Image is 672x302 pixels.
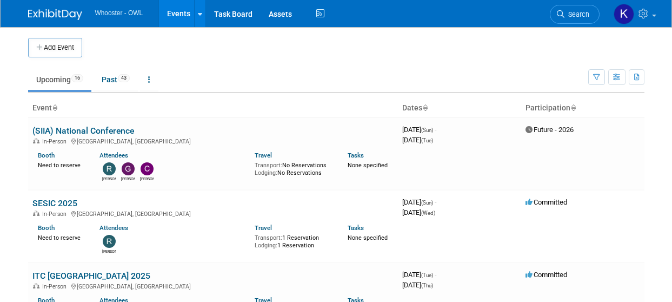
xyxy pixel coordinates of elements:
a: Upcoming16 [28,69,91,90]
span: (Sun) [421,127,433,133]
img: Clare Louise Southcombe [141,162,154,175]
div: 1 Reservation 1 Reservation [255,232,331,249]
a: Past43 [94,69,138,90]
a: Travel [255,152,272,159]
a: ITC [GEOGRAPHIC_DATA] 2025 [32,271,150,281]
span: - [435,198,436,206]
span: (Thu) [421,283,433,288]
img: Robert Dugan [103,235,116,248]
div: Richard Spradley [102,175,116,182]
span: Future - 2026 [525,126,574,134]
a: Travel [255,224,272,232]
th: Participation [521,99,644,117]
a: Booth [38,224,55,232]
img: Richard Spradley [103,162,116,175]
span: [DATE] [402,198,436,206]
span: Committed [525,198,567,206]
button: Add Event [28,38,82,57]
span: 43 [118,74,130,82]
span: Search [564,10,589,18]
span: [DATE] [402,208,435,216]
span: Transport: [255,162,282,169]
span: - [435,126,436,134]
span: In-Person [42,211,70,218]
span: - [435,271,436,279]
th: Dates [398,99,521,117]
div: Need to reserve [38,232,84,242]
img: Gary LaFond [122,162,135,175]
th: Event [28,99,398,117]
a: SESIC 2025 [32,198,77,208]
img: ExhibitDay [28,9,82,20]
div: [GEOGRAPHIC_DATA], [GEOGRAPHIC_DATA] [32,209,394,218]
span: [DATE] [402,281,433,289]
span: Lodging: [255,242,277,249]
div: [GEOGRAPHIC_DATA], [GEOGRAPHIC_DATA] [32,136,394,145]
a: Sort by Participation Type [570,103,576,112]
img: In-Person Event [33,283,39,288]
a: Search [550,5,600,24]
span: (Wed) [421,210,435,216]
a: Tasks [348,224,364,232]
a: Tasks [348,152,364,159]
img: Kamila Castaneda [614,4,634,24]
div: Clare Louise Southcombe [140,175,154,182]
a: Attendees [99,152,128,159]
span: None specified [348,162,388,169]
span: Transport: [255,234,282,241]
a: Attendees [99,224,128,232]
img: In-Person Event [33,138,39,143]
span: In-Person [42,283,70,290]
span: (Tue) [421,272,433,278]
span: (Sun) [421,200,433,206]
div: Need to reserve [38,160,84,169]
a: Booth [38,152,55,159]
div: No Reservations No Reservations [255,160,331,176]
div: [GEOGRAPHIC_DATA], [GEOGRAPHIC_DATA] [32,281,394,290]
a: Sort by Event Name [52,103,57,112]
div: Gary LaFond [121,175,135,182]
img: In-Person Event [33,211,39,216]
span: Lodging: [255,169,277,176]
a: (SIIA) National Conference [32,126,134,136]
span: [DATE] [402,126,436,134]
span: In-Person [42,138,70,145]
span: (Tue) [421,137,433,143]
a: Sort by Start Date [422,103,428,112]
span: [DATE] [402,136,433,144]
span: Committed [525,271,567,279]
span: 16 [71,74,83,82]
span: Whooster - OWL [95,9,143,17]
div: Robert Dugan [102,248,116,254]
span: None specified [348,234,388,241]
span: [DATE] [402,271,436,279]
